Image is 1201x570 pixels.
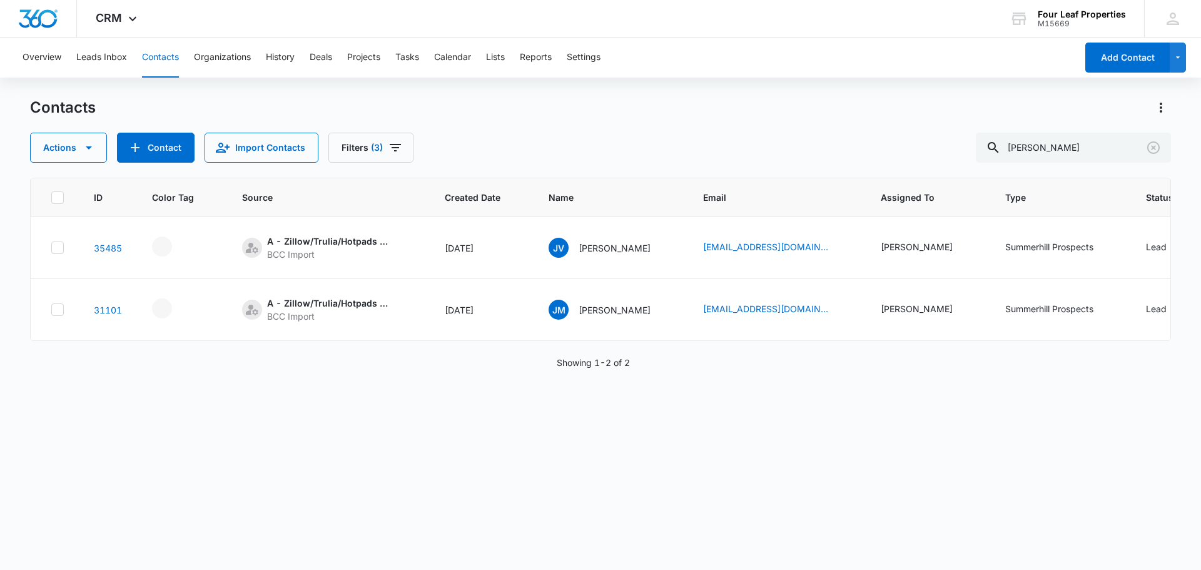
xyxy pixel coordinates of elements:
span: Type [1005,191,1098,204]
button: Overview [23,38,61,78]
button: Tasks [395,38,419,78]
button: Lists [486,38,505,78]
button: Add Contact [117,133,195,163]
div: Type - Summerhill Prospects - Select to Edit Field [1005,302,1116,317]
input: Search Contacts [976,133,1171,163]
button: Contacts [142,38,179,78]
div: A - Zillow/Trulia/Hotpads Rent Connect [267,297,392,310]
button: Actions [30,133,107,163]
div: Lead [1146,302,1167,315]
button: History [266,38,295,78]
a: Navigate to contact details page for Joanna Vargas [94,243,122,253]
div: account name [1038,9,1126,19]
div: [PERSON_NAME] [881,302,953,315]
div: Status - Lead - Select to Edit Field [1146,240,1189,255]
button: Projects [347,38,380,78]
button: Deals [310,38,332,78]
span: Assigned To [881,191,957,204]
span: Created Date [445,191,500,204]
span: Email [703,191,833,204]
span: JM [549,300,569,320]
div: Summerhill Prospects [1005,240,1093,253]
p: [PERSON_NAME] [579,303,651,317]
span: Source [242,191,397,204]
div: [PERSON_NAME] [881,240,953,253]
button: Organizations [194,38,251,78]
span: (3) [371,143,383,152]
div: BCC Import [267,310,392,323]
p: [PERSON_NAME] [579,242,651,255]
div: Assigned To - Kelly Mursch - Select to Edit Field [881,240,975,255]
div: Lead [1146,240,1167,253]
div: - - Select to Edit Field [152,298,195,318]
button: Calendar [434,38,471,78]
div: Email - chacha.lara01@gmail.com - Select to Edit Field [703,240,851,255]
span: CRM [96,11,122,24]
span: ID [94,191,104,204]
a: [EMAIL_ADDRESS][DOMAIN_NAME] [703,302,828,315]
div: Type - Summerhill Prospects - Select to Edit Field [1005,240,1116,255]
span: Color Tag [152,191,194,204]
div: BCC Import [267,248,392,261]
div: Name - JoAnna M Brown - Select to Edit Field [549,300,673,320]
h1: Contacts [30,98,96,117]
button: Add Contact [1085,43,1170,73]
button: Reports [520,38,552,78]
button: Import Contacts [205,133,318,163]
button: Clear [1143,138,1163,158]
div: Summerhill Prospects [1005,302,1093,315]
div: Email - joannabrown64@gmail.com - Select to Edit Field [703,302,851,317]
span: Name [549,191,655,204]
div: [DATE] [445,242,519,255]
p: Showing 1-2 of 2 [557,356,630,369]
a: [EMAIL_ADDRESS][DOMAIN_NAME] [703,240,828,253]
div: - - Select to Edit Field [152,237,195,257]
span: JV [549,238,569,258]
button: Actions [1151,98,1171,118]
div: Source - [object Object] - Select to Edit Field [242,297,415,323]
button: Leads Inbox [76,38,127,78]
div: Status - Lead - Select to Edit Field [1146,302,1189,317]
div: Assigned To - Kelly Mursch - Select to Edit Field [881,302,975,317]
div: [DATE] [445,303,519,317]
div: Name - Joanna Vargas - Select to Edit Field [549,238,673,258]
div: account id [1038,19,1126,28]
div: Source - [object Object] - Select to Edit Field [242,235,415,261]
button: Filters [328,133,413,163]
span: Status [1146,191,1173,204]
button: Settings [567,38,600,78]
div: A - Zillow/Trulia/Hotpads Rent Connect [267,235,392,248]
a: Navigate to contact details page for JoAnna M Brown [94,305,122,315]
